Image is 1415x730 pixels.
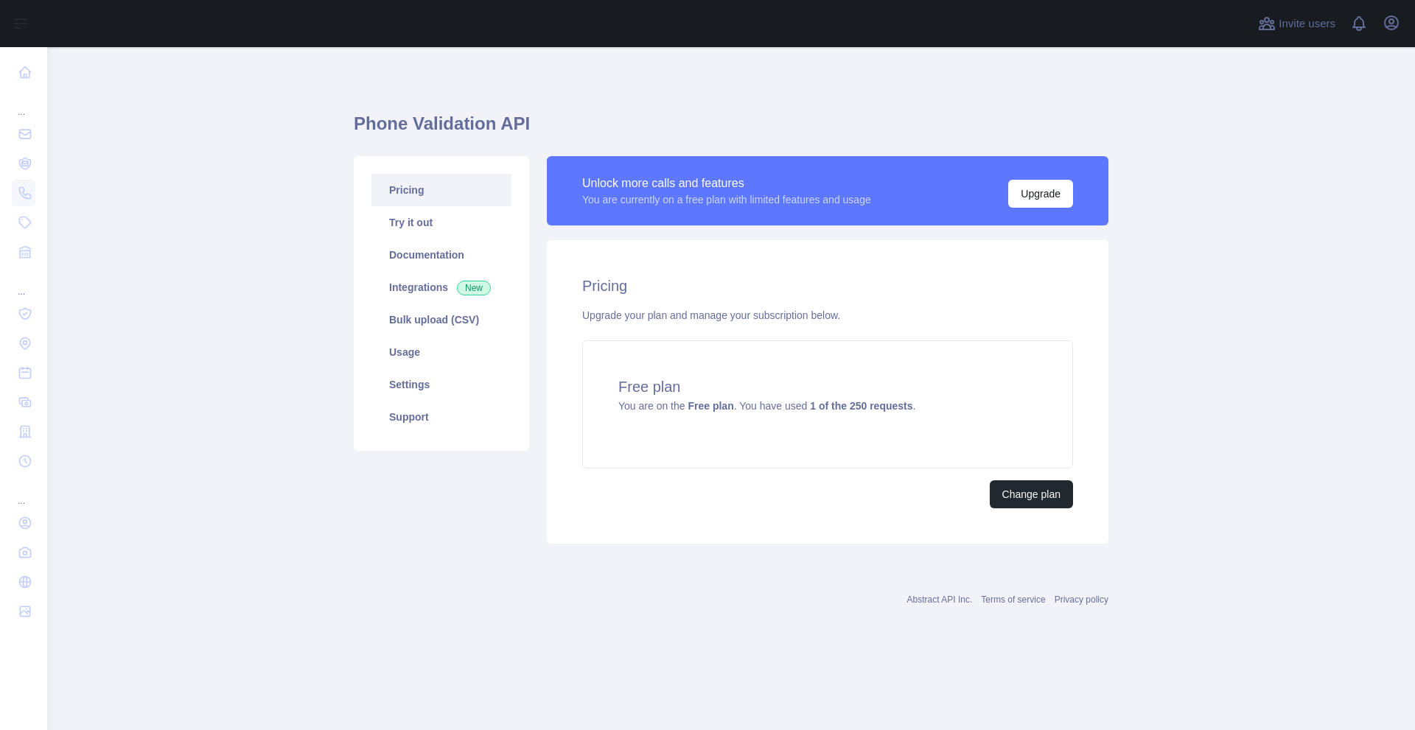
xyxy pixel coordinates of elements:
h4: Free plan [618,376,1037,397]
div: ... [12,88,35,118]
div: ... [12,477,35,507]
div: Upgrade your plan and manage your subscription below. [582,308,1073,323]
h1: Phone Validation API [354,112,1108,147]
a: Settings [371,368,511,401]
span: Invite users [1279,15,1335,32]
strong: 1 of the 250 requests [810,400,912,412]
a: Support [371,401,511,433]
div: You are currently on a free plan with limited features and usage [582,192,871,207]
a: Documentation [371,239,511,271]
button: Change plan [990,480,1073,508]
span: You are on the . You have used . [618,400,915,412]
a: Bulk upload (CSV) [371,303,511,336]
div: Unlock more calls and features [582,175,871,192]
a: Try it out [371,206,511,239]
strong: Free plan [688,400,733,412]
button: Invite users [1255,12,1338,35]
span: New [457,281,491,295]
a: Privacy policy [1055,594,1108,605]
a: Usage [371,336,511,368]
a: Terms of service [981,594,1045,605]
div: ... [12,268,35,298]
h2: Pricing [582,275,1073,296]
a: Pricing [371,174,511,206]
button: Upgrade [1008,180,1073,208]
a: Integrations New [371,271,511,303]
a: Abstract API Inc. [907,594,973,605]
